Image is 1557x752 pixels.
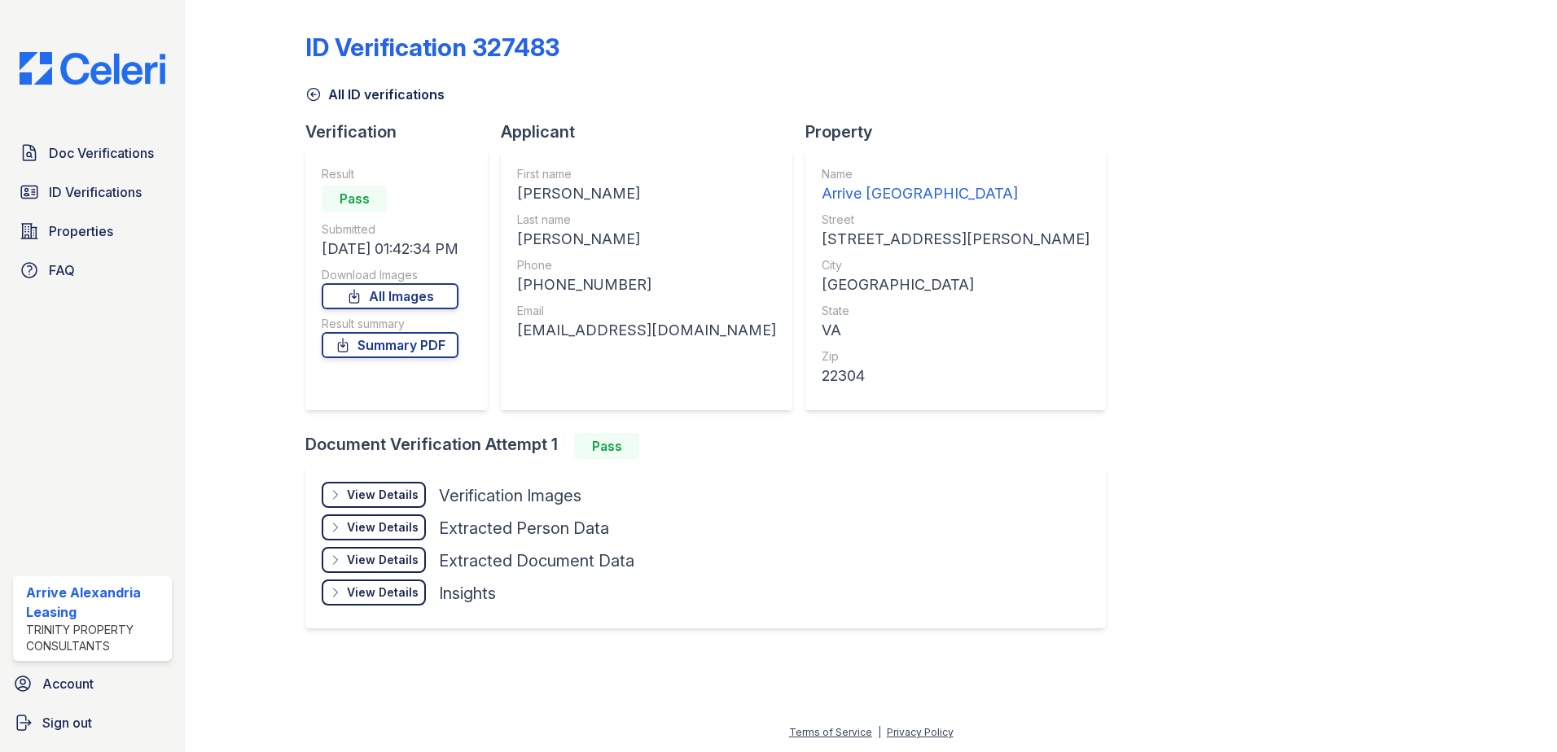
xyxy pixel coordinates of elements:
[517,212,776,228] div: Last name
[805,120,1119,143] div: Property
[322,283,458,309] a: All Images
[7,706,178,739] a: Sign out
[322,238,458,260] div: [DATE] 01:42:34 PM
[517,182,776,205] div: [PERSON_NAME]
[1489,687,1541,736] iframe: chat widget
[7,667,178,700] a: Account
[347,487,419,503] div: View Details
[822,182,1090,205] div: Arrive [GEOGRAPHIC_DATA]
[13,137,172,169] a: Doc Verifications
[789,726,872,738] a: Terms of Service
[822,257,1090,273] div: City
[517,319,776,342] div: [EMAIL_ADDRESS][DOMAIN_NAME]
[517,166,776,182] div: First name
[822,166,1090,205] a: Name Arrive [GEOGRAPHIC_DATA]
[822,348,1090,365] div: Zip
[322,332,458,358] a: Summary PDF
[49,221,113,241] span: Properties
[878,726,881,738] div: |
[13,215,172,247] a: Properties
[49,143,154,163] span: Doc Verifications
[822,212,1090,228] div: Street
[322,221,458,238] div: Submitted
[822,228,1090,251] div: [STREET_ADDRESS][PERSON_NAME]
[887,726,954,738] a: Privacy Policy
[7,52,178,85] img: CE_Logo_Blue-a8612792a0a2168367f1c8372b55b34899dd931a85d93a1a3d3e32e68fde9ad4.png
[517,303,776,319] div: Email
[322,186,387,212] div: Pass
[439,517,609,540] div: Extracted Person Data
[822,319,1090,342] div: VA
[49,182,142,202] span: ID Verifications
[305,120,501,143] div: Verification
[42,713,92,732] span: Sign out
[13,176,172,208] a: ID Verifications
[305,433,1119,459] div: Document Verification Attempt 1
[347,519,419,536] div: View Details
[517,228,776,251] div: [PERSON_NAME]
[822,166,1090,182] div: Name
[439,549,634,572] div: Extracted Document Data
[322,166,458,182] div: Result
[305,33,559,62] div: ID Verification 327483
[322,316,458,332] div: Result summary
[347,584,419,601] div: View Details
[42,674,94,693] span: Account
[501,120,805,143] div: Applicant
[822,365,1090,387] div: 22304
[26,583,165,622] div: Arrive Alexandria Leasing
[439,582,496,605] div: Insights
[26,622,165,654] div: Trinity Property Consultants
[517,257,776,273] div: Phone
[49,260,75,280] span: FAQ
[822,273,1090,296] div: [GEOGRAPHIC_DATA]
[517,273,776,296] div: [PHONE_NUMBER]
[13,254,172,286] a: FAQ
[822,303,1090,319] div: State
[347,552,419,568] div: View Details
[322,267,458,283] div: Download Images
[305,85,445,104] a: All ID verifications
[439,484,581,507] div: Verification Images
[574,433,639,459] div: Pass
